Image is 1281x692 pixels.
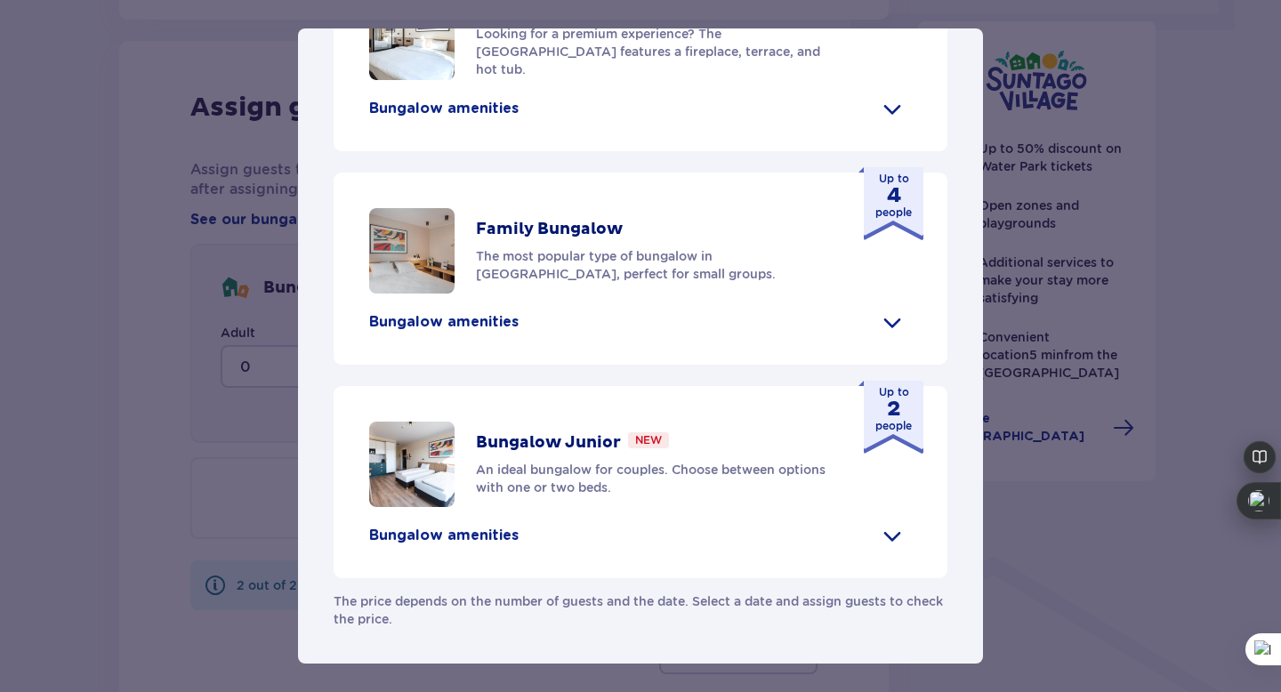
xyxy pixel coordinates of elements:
[369,526,519,545] p: Bungalow amenities
[875,187,912,205] strong: 4
[476,461,829,496] p: An ideal bungalow for couples. Choose between options with one or two beds.
[476,432,621,454] p: Bungalow Junior
[369,99,519,118] p: Bungalow amenities
[476,25,829,78] p: Looking for a premium experience? The [GEOGRAPHIC_DATA] features a fireplace, terrace, and hot tub.
[334,578,947,628] p: The price depends on the number of guests and the date. Select a date and assign guests to check ...
[875,400,912,418] strong: 2
[635,432,662,448] p: New
[476,247,829,283] p: The most popular type of bungalow in [GEOGRAPHIC_DATA], perfect for small groups.
[369,422,455,507] img: overview of beds in bungalow
[476,219,623,240] p: Family Bungalow
[369,208,455,294] img: overview of beds in bungalow
[875,384,912,434] p: Up to people
[875,171,912,221] p: Up to people
[369,312,519,332] p: Bungalow amenities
